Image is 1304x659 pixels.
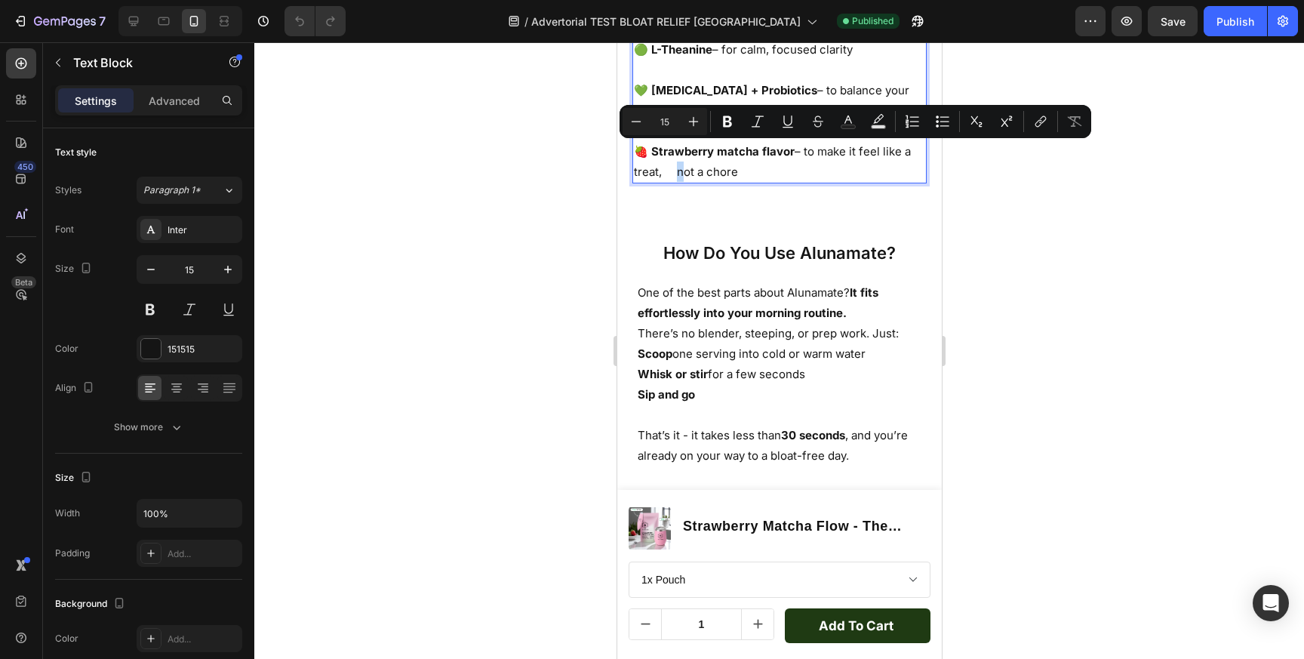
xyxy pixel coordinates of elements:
p: There’s no blender, steeping, or prep work. Just: [20,281,304,301]
div: Open Intercom Messenger [1253,585,1289,621]
strong: 🍓 Strawberry matcha flavor [17,102,177,116]
div: Font [55,223,74,236]
p: One of the best parts about Alunamate? [20,240,304,281]
button: Publish [1204,6,1267,36]
p: 7 [99,12,106,30]
strong: 30 seconds [164,386,228,400]
div: Color [55,342,78,356]
span: Save [1161,15,1186,28]
p: Advanced [149,93,200,109]
div: Size [55,259,95,279]
div: Styles [55,183,81,197]
div: Beta [11,276,36,288]
p: That’s it - it takes less than , and you’re already on your way to a bloat-free day. [20,383,304,423]
button: Show more [55,414,242,441]
span: / [524,14,528,29]
p: Settings [75,93,117,109]
div: Publish [1216,14,1254,29]
div: Width [55,507,80,520]
div: Inter [168,223,238,237]
p: Text Block [73,54,201,72]
strong: Sip and go [20,345,78,359]
button: 7 [6,6,112,36]
div: Text style [55,146,97,159]
div: Add... [168,547,238,561]
div: 151515 [168,343,238,356]
span: Published [852,14,893,28]
p: one serving into cold or warm water [20,301,304,322]
div: 450 [14,161,36,173]
strong: Whisk or stir [20,325,91,339]
p: – to balance your gut [17,38,309,79]
p: – to make it feel like a treat, not a chore [17,99,309,140]
strong: Scoop [20,304,55,319]
h2: How Do You Use Alunamate? [15,199,309,223]
p: for a few seconds [20,322,304,342]
div: Padding [55,547,90,560]
input: Auto [137,500,241,527]
iframe: Design area [617,42,942,659]
button: Paragraph 1* [137,177,242,204]
div: Size [55,468,95,488]
strong: It fits effortlessly into your morning routine. [20,243,261,278]
div: Undo/Redo [284,6,346,36]
span: Paragraph 1* [143,183,201,197]
div: Editor contextual toolbar [620,105,1091,138]
div: Background [55,594,128,614]
div: Color [55,632,78,645]
p: Most women say they start feeling the difference in as little as : [20,444,304,485]
strong: 💚 [MEDICAL_DATA] + Probiotics [17,41,200,55]
span: Advertorial TEST BLOAT RELIEF [GEOGRAPHIC_DATA] [531,14,801,29]
div: Add... [168,633,238,646]
div: Show more [114,420,184,435]
button: Save [1148,6,1198,36]
div: Align [55,378,97,399]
